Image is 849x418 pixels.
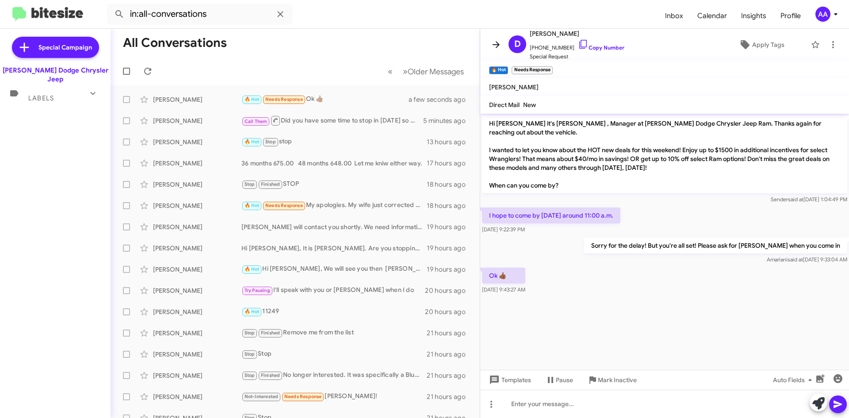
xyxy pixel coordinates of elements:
[241,244,427,253] div: Hi [PERSON_NAME], It is [PERSON_NAME]. Are you stopping by [DATE]?
[153,371,241,380] div: [PERSON_NAME]
[241,328,427,338] div: Remove me from the list
[241,200,427,211] div: My apologies. My wife just corrected me that we’re going to the [PERSON_NAME] location in [GEOGRA...
[245,372,255,378] span: Stop
[423,116,473,125] div: 5 minutes ago
[388,66,393,77] span: «
[427,350,473,359] div: 21 hours ago
[241,179,427,189] div: STOP
[808,7,839,22] button: AA
[245,266,260,272] span: 🔥 Hot
[245,96,260,102] span: 🔥 Hot
[427,138,473,146] div: 13 hours ago
[245,351,255,357] span: Stop
[12,37,99,58] a: Special Campaign
[153,95,241,104] div: [PERSON_NAME]
[382,62,398,81] button: Previous
[530,39,624,52] span: [PHONE_NUMBER]
[489,66,508,74] small: 🔥 Hot
[408,67,464,77] span: Older Messages
[427,222,473,231] div: 19 hours ago
[489,83,539,91] span: [PERSON_NAME]
[815,7,830,22] div: AA
[261,330,280,336] span: Finished
[38,43,92,52] span: Special Campaign
[482,226,525,233] span: [DATE] 9:22:39 PM
[598,372,637,388] span: Mark Inactive
[771,196,847,203] span: Sender [DATE] 1:04:49 PM
[153,329,241,337] div: [PERSON_NAME]
[153,116,241,125] div: [PERSON_NAME]
[241,349,427,359] div: Stop
[153,244,241,253] div: [PERSON_NAME]
[482,268,525,284] p: Ok 👍🏾
[482,286,525,293] span: [DATE] 9:43:27 AM
[658,3,690,29] a: Inbox
[261,181,280,187] span: Finished
[480,372,538,388] button: Templates
[153,307,241,316] div: [PERSON_NAME]
[28,94,54,102] span: Labels
[241,391,427,402] div: [PERSON_NAME]!
[284,394,322,399] span: Needs Response
[398,62,469,81] button: Next
[773,3,808,29] a: Profile
[245,119,268,124] span: Call Them
[578,44,624,51] a: Copy Number
[788,196,803,203] span: said at
[153,159,241,168] div: [PERSON_NAME]
[241,370,427,380] div: No longer interested. It was specifically a Blue Pacifica, we looked at. Please, no more texts. T...
[584,238,847,253] p: Sorry for the delay! But you're all set! Please ask for [PERSON_NAME] when you come in
[489,101,520,109] span: Direct Mail
[241,222,427,231] div: [PERSON_NAME] will contact you shortly. We need information [PERSON_NAME]
[265,139,276,145] span: Stop
[514,37,521,51] span: D
[245,139,260,145] span: 🔥 Hot
[788,256,803,263] span: said at
[153,180,241,189] div: [PERSON_NAME]
[734,3,773,29] a: Insights
[107,4,293,25] input: Search
[530,52,624,61] span: Special Request
[153,222,241,231] div: [PERSON_NAME]
[245,288,270,293] span: Try Pausing
[241,137,427,147] div: stop
[153,265,241,274] div: [PERSON_NAME]
[153,286,241,295] div: [PERSON_NAME]
[427,159,473,168] div: 17 hours ago
[766,372,822,388] button: Auto Fields
[245,181,255,187] span: Stop
[556,372,573,388] span: Pause
[241,285,425,295] div: I'll speak with you or [PERSON_NAME] when I do
[245,330,255,336] span: Stop
[245,394,279,399] span: Not-Interested
[482,207,620,223] p: I hope to come by [DATE] around 11:00 a.m.
[427,180,473,189] div: 18 hours ago
[265,96,303,102] span: Needs Response
[241,264,427,274] div: Hi [PERSON_NAME], We will see you then [PERSON_NAME]
[482,115,847,193] p: Hi [PERSON_NAME] it's [PERSON_NAME] , Manager at [PERSON_NAME] Dodge Chrysler Jeep Ram. Thanks ag...
[245,309,260,314] span: 🔥 Hot
[425,286,473,295] div: 20 hours ago
[538,372,580,388] button: Pause
[241,159,427,168] div: 36 months 675.00 48 months 648.00 Let me kniw either way.
[523,101,536,109] span: New
[487,372,531,388] span: Templates
[427,329,473,337] div: 21 hours ago
[767,256,847,263] span: Amariani [DATE] 9:33:04 AM
[580,372,644,388] button: Mark Inactive
[530,28,624,39] span: [PERSON_NAME]
[245,203,260,208] span: 🔥 Hot
[512,66,552,74] small: Needs Response
[241,307,425,317] div: 11249
[241,94,420,104] div: Ok 👍🏾
[427,265,473,274] div: 19 hours ago
[427,244,473,253] div: 19 hours ago
[427,201,473,210] div: 18 hours ago
[690,3,734,29] a: Calendar
[427,371,473,380] div: 21 hours ago
[265,203,303,208] span: Needs Response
